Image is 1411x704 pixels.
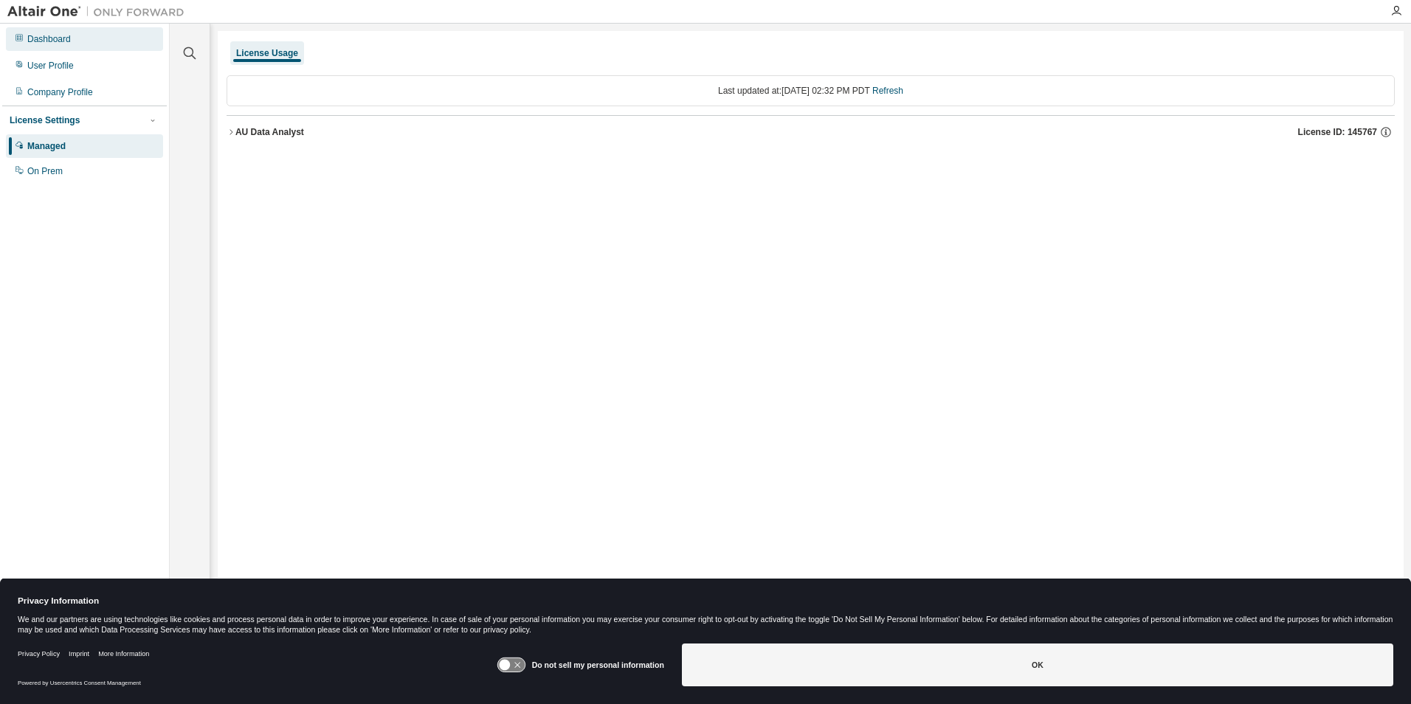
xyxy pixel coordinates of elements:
div: Last updated at: [DATE] 02:32 PM PDT [227,75,1395,106]
div: Dashboard [27,33,71,45]
span: License ID: 145767 [1298,126,1377,138]
div: Managed [27,140,66,152]
div: AU Data Analyst [235,126,304,138]
div: On Prem [27,165,63,177]
div: User Profile [27,60,74,72]
div: License Settings [10,114,80,126]
button: AU Data AnalystLicense ID: 145767 [227,116,1395,148]
img: Altair One [7,4,192,19]
div: License Usage [236,47,298,59]
a: Refresh [872,86,903,96]
div: Company Profile [27,86,93,98]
